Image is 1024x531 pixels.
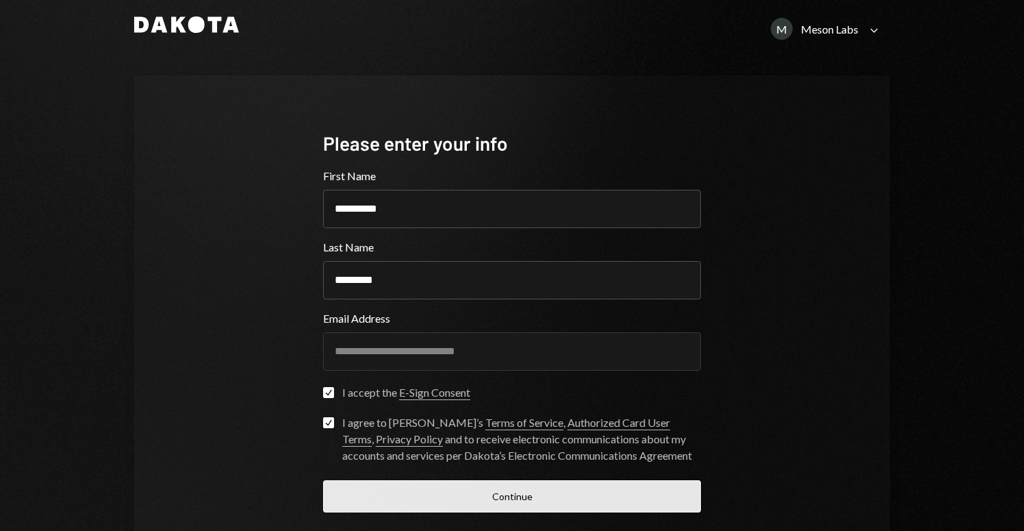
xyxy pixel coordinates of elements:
[399,386,470,400] a: E-Sign Consent
[323,168,701,184] label: First Name
[771,18,793,40] div: M
[342,415,701,464] div: I agree to [PERSON_NAME]’s , , and to receive electronic communications about my accounts and ser...
[801,23,858,36] div: Meson Labs
[342,416,670,447] a: Authorized Card User Terms
[376,432,443,447] a: Privacy Policy
[485,416,563,430] a: Terms of Service
[323,310,701,327] label: Email Address
[323,387,334,398] button: I accept the E-Sign Consent
[323,130,701,157] div: Please enter your info
[323,480,701,513] button: Continue
[323,239,701,256] label: Last Name
[342,384,470,401] div: I accept the
[323,417,334,428] button: I agree to [PERSON_NAME]’s Terms of Service, Authorized Card User Terms, Privacy Policy and to re...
